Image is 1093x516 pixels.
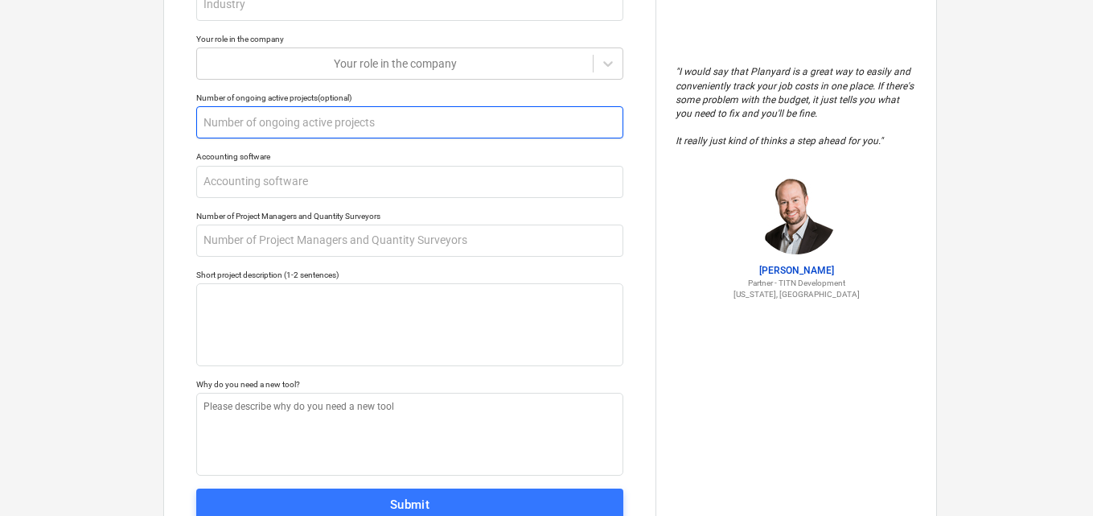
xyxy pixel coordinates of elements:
[196,151,623,162] div: Accounting software
[676,65,917,148] p: " I would say that Planyard is a great way to easily and conveniently track your job costs in one...
[196,93,623,103] div: Number of ongoing active projects (optional)
[756,174,836,254] img: Jordan Cohen
[196,225,623,257] input: Number of Project Managers and Quantity Surveyors
[196,166,623,198] input: Accounting software
[676,264,917,278] p: [PERSON_NAME]
[196,270,623,280] div: Short project description (1-2 sentences)
[676,289,917,299] p: [US_STATE], [GEOGRAPHIC_DATA]
[676,278,917,288] p: Partner - TITN Development
[390,494,430,515] div: Submit
[196,379,623,390] div: Why do you need a new tool?
[196,34,623,44] div: Your role in the company
[196,106,623,138] input: Number of ongoing active projects
[196,211,623,221] div: Number of Project Managers and Quantity Surveyors
[1013,439,1093,516] iframe: Chat Widget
